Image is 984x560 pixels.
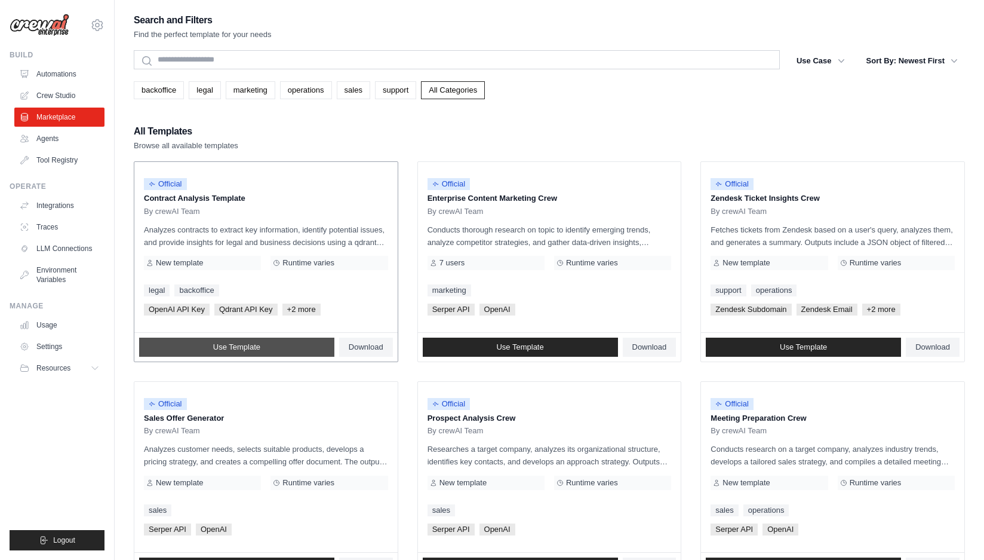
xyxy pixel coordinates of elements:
span: Qdrant API Key [214,304,278,316]
span: By crewAI Team [428,207,484,216]
a: Download [339,338,393,357]
a: Use Template [423,338,618,357]
a: Agents [14,129,104,148]
span: Official [711,178,754,190]
a: operations [743,504,789,516]
a: Settings [14,337,104,356]
p: Find the perfect template for your needs [134,29,272,41]
span: By crewAI Team [144,207,200,216]
span: +2 more [282,304,321,316]
span: OpenAI [762,524,798,535]
span: Serper API [711,524,758,535]
span: Runtime varies [850,478,902,488]
a: Environment Variables [14,261,104,289]
button: Use Case [789,50,852,72]
a: support [711,284,746,296]
a: Crew Studio [14,86,104,105]
h2: Search and Filters [134,12,272,29]
p: Researches a target company, analyzes its organizational structure, identifies key contacts, and ... [428,443,672,468]
span: Use Template [496,342,543,352]
span: Serper API [428,524,475,535]
span: OpenAI API Key [144,304,210,316]
a: Marketplace [14,108,104,127]
span: Use Template [780,342,827,352]
p: Zendesk Ticket Insights Crew [711,192,955,204]
span: Serper API [144,524,191,535]
span: Runtime varies [566,478,618,488]
span: OpenAI [479,304,515,316]
span: Runtime varies [850,258,902,268]
span: New template [156,478,203,488]
a: Download [623,338,676,357]
h2: All Templates [134,123,238,140]
a: Tool Registry [14,151,104,170]
a: LLM Connections [14,239,104,258]
span: By crewAI Team [428,426,484,436]
span: By crewAI Team [711,207,767,216]
a: backoffice [134,81,184,99]
span: Zendesk Subdomain [711,304,791,316]
span: Official [144,178,187,190]
p: Analyzes contracts to extract key information, identify potential issues, and provide insights fo... [144,224,388,249]
a: Automations [14,65,104,84]
a: support [375,81,416,99]
span: Official [144,398,187,410]
a: Download [906,338,960,357]
p: Contract Analysis Template [144,192,388,204]
a: sales [711,504,738,516]
a: operations [280,81,332,99]
span: 7 users [439,258,465,268]
img: Logo [10,14,69,36]
span: Serper API [428,304,475,316]
a: backoffice [174,284,219,296]
span: New template [722,258,770,268]
button: Logout [10,530,104,550]
a: Use Template [706,338,901,357]
span: Runtime varies [282,478,334,488]
span: OpenAI [479,524,515,535]
p: Sales Offer Generator [144,412,388,424]
span: +2 more [862,304,900,316]
button: Sort By: Newest First [859,50,965,72]
div: Build [10,50,104,60]
div: Operate [10,182,104,191]
div: Manage [10,301,104,311]
p: Fetches tickets from Zendesk based on a user's query, analyzes them, and generates a summary. Out... [711,224,955,249]
p: Conducts research on a target company, analyzes industry trends, develops a tailored sales strate... [711,443,955,468]
span: OpenAI [196,524,232,535]
p: Conducts thorough research on topic to identify emerging trends, analyze competitor strategies, a... [428,224,672,249]
a: legal [144,284,170,296]
a: sales [428,504,455,516]
a: Traces [14,218,104,237]
p: Enterprise Content Marketing Crew [428,192,672,204]
span: Runtime varies [566,258,618,268]
p: Meeting Preparation Crew [711,412,955,424]
a: operations [751,284,797,296]
a: marketing [226,81,275,99]
span: Official [428,398,471,410]
span: By crewAI Team [144,426,200,436]
span: Logout [53,535,75,545]
p: Prospect Analysis Crew [428,412,672,424]
span: Use Template [213,342,260,352]
span: New template [439,478,487,488]
a: marketing [428,284,471,296]
span: Zendesk Email [797,304,857,316]
span: Runtime varies [282,258,334,268]
span: Resources [36,363,70,373]
span: Download [349,342,383,352]
p: Analyzes customer needs, selects suitable products, develops a pricing strategy, and creates a co... [144,443,388,468]
span: Download [915,342,950,352]
span: Download [632,342,667,352]
a: legal [189,81,220,99]
span: By crewAI Team [711,426,767,436]
button: Resources [14,359,104,378]
a: All Categories [421,81,485,99]
a: Usage [14,316,104,335]
span: New template [722,478,770,488]
a: Use Template [139,338,334,357]
span: Official [711,398,754,410]
a: Integrations [14,196,104,215]
span: Official [428,178,471,190]
p: Browse all available templates [134,140,238,152]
